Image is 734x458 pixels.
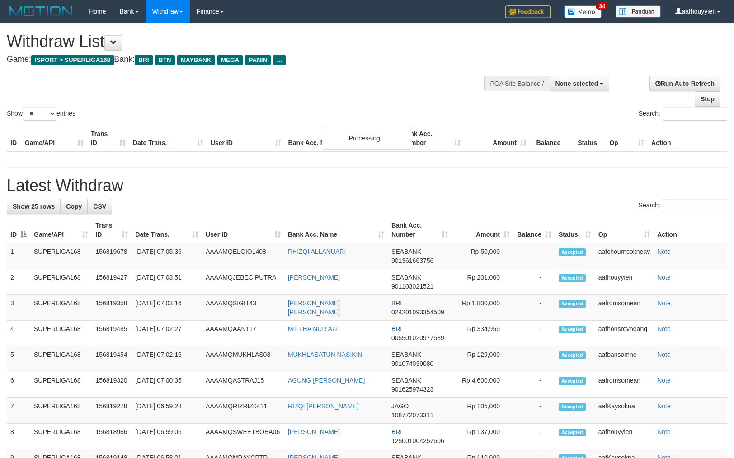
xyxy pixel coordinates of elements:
span: BRI [391,428,402,435]
a: [PERSON_NAME] [PERSON_NAME] [288,299,340,316]
th: Game/API [21,126,87,151]
td: aafhouyyien [595,269,654,295]
th: Date Trans. [129,126,207,151]
img: Button%20Memo.svg [564,5,602,18]
a: AGUNG [PERSON_NAME] [288,377,365,384]
div: Processing... [322,127,412,150]
td: SUPERLIGA168 [30,269,92,295]
td: 156819678 [92,243,132,269]
a: RHIZQI ALLANUARI [288,248,346,255]
td: aafromsomean [595,372,654,398]
td: - [513,372,555,398]
td: SUPERLIGA168 [30,321,92,346]
span: BRI [391,325,402,332]
span: Accepted [559,377,586,385]
td: [DATE] 07:03:16 [132,295,202,321]
td: [DATE] 07:00:35 [132,372,202,398]
span: Accepted [559,326,586,333]
td: - [513,295,555,321]
a: Note [657,351,671,358]
span: ISPORT > SUPERLIGA168 [31,55,114,65]
td: Rp 137,000 [452,424,513,449]
td: - [513,243,555,269]
a: Note [657,377,671,384]
th: User ID: activate to sort column ascending [202,217,284,243]
h1: Withdraw List [7,33,480,51]
span: 34 [596,2,608,10]
td: aafhonsreyneang [595,321,654,346]
span: BTN [155,55,175,65]
a: Note [657,274,671,281]
td: Rp 1,800,000 [452,295,513,321]
th: ID [7,126,21,151]
span: SEABANK [391,377,421,384]
img: panduan.png [616,5,661,18]
td: aafKaysokna [595,398,654,424]
span: ... [273,55,285,65]
span: Copy 125001004257506 to clipboard [391,437,444,444]
th: Trans ID [87,126,129,151]
td: [DATE] 07:02:27 [132,321,202,346]
td: SUPERLIGA168 [30,243,92,269]
td: AAAAMQASTRAJ15 [202,372,284,398]
th: Action [648,126,727,151]
td: 8 [7,424,30,449]
span: SEABANK [391,274,421,281]
a: [PERSON_NAME] [288,428,340,435]
span: Accepted [559,300,586,308]
td: Rp 129,000 [452,346,513,372]
img: MOTION_logo.png [7,5,75,18]
h1: Latest Withdraw [7,177,727,195]
td: 156819485 [92,321,132,346]
span: MEGA [217,55,243,65]
th: Op: activate to sort column ascending [595,217,654,243]
img: Feedback.jpg [505,5,550,18]
th: Balance: activate to sort column ascending [513,217,555,243]
th: Bank Acc. Name: activate to sort column ascending [284,217,388,243]
a: Note [657,299,671,307]
td: - [513,398,555,424]
th: Balance [530,126,574,151]
td: [DATE] 07:05:36 [132,243,202,269]
th: Status: activate to sort column ascending [555,217,595,243]
td: - [513,269,555,295]
td: AAAAMQRIZRIZ0411 [202,398,284,424]
span: Copy 005501020977539 to clipboard [391,334,444,341]
th: Action [654,217,727,243]
span: Copy 901103021521 to clipboard [391,283,433,290]
span: Copy 901361663756 to clipboard [391,257,433,264]
h4: Game: Bank: [7,55,480,64]
td: Rp 105,000 [452,398,513,424]
td: AAAAMQSWEETBOBA06 [202,424,284,449]
span: Copy 901625974323 to clipboard [391,386,433,393]
th: Op [606,126,648,151]
th: User ID [207,126,285,151]
span: Accepted [559,274,586,282]
td: 3 [7,295,30,321]
a: Stop [695,91,720,107]
span: PANIN [245,55,271,65]
span: Copy 024201093354509 to clipboard [391,308,444,316]
input: Search: [663,199,727,212]
a: Note [657,428,671,435]
th: ID: activate to sort column descending [7,217,30,243]
span: BRI [391,299,402,307]
a: MUKHLASATUN NASIKIN [288,351,362,358]
label: Search: [639,107,727,121]
td: Rp 50,000 [452,243,513,269]
td: 156819320 [92,372,132,398]
a: CSV [87,199,112,214]
td: 2 [7,269,30,295]
a: Note [657,325,671,332]
label: Show entries [7,107,75,121]
span: SEABANK [391,351,421,358]
td: 156819454 [92,346,132,372]
td: Rp 4,600,000 [452,372,513,398]
td: SUPERLIGA168 [30,398,92,424]
th: Amount: activate to sort column ascending [452,217,513,243]
th: Bank Acc. Name [285,126,399,151]
td: - [513,424,555,449]
a: Note [657,402,671,410]
span: Accepted [559,248,586,256]
td: aafchournsokneav [595,243,654,269]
